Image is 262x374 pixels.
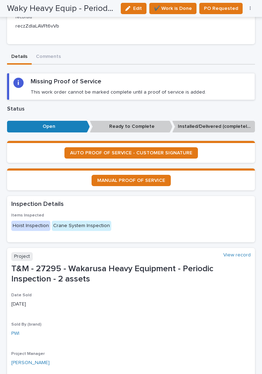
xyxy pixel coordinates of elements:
span: Edit [133,5,142,12]
span: Date Sold [11,293,32,297]
button: Comments [32,50,65,65]
a: AUTO PROOF OF SERVICE - CUSTOMER SIGNATURE [64,147,198,159]
span: Sold By (brand) [11,322,42,327]
p: reczZdlaLAVFt6vVb [15,23,247,30]
a: PWI [11,330,19,337]
p: This work order cannot be marked complete until a proof of service is added. [31,89,206,95]
p: Status [7,106,255,112]
h2: Inspection Details [11,200,64,209]
p: Ready to Complete [90,121,173,132]
p: Installed/Delivered (completely done) [172,121,255,132]
p: T&M - 27295 - Wakarusa Heavy Equipment - Periodic Inspection - 2 assets [11,264,251,284]
a: View record [223,252,251,258]
p: Open [7,121,90,132]
a: MANUAL PROOF OF SERVICE [92,175,171,186]
span: MANUAL PROOF OF SERVICE [97,178,165,183]
div: Crane System Inspection [52,221,111,231]
h2: Waky Heavy Equip - Periodic Inspection - 2 assets [7,4,115,14]
button: PO Requested [199,3,243,14]
p: [DATE] [11,301,251,308]
span: Items Inspected [11,213,44,218]
span: recordId [15,15,32,19]
span: Project Manager [11,352,45,356]
span: ✔️ Work is Done [154,4,192,13]
div: Hoist Inspection [11,221,50,231]
span: PO Requested [204,4,238,13]
button: Details [7,50,32,65]
button: ✔️ Work is Done [149,3,196,14]
a: [PERSON_NAME] [11,359,50,367]
p: Project [11,252,33,261]
span: AUTO PROOF OF SERVICE - CUSTOMER SIGNATURE [70,150,192,155]
button: Edit [121,3,146,14]
h2: Missing Proof of Service [31,78,101,86]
